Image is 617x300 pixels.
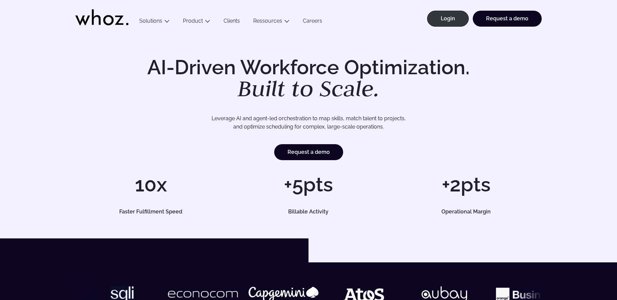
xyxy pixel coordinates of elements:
h5: Billable Activity [241,209,376,214]
h1: AI-Driven Workforce Optimization. [138,57,479,100]
a: Clients [217,18,247,27]
a: Login [427,11,469,27]
h1: +2pts [391,174,542,194]
a: Product [183,18,203,24]
em: Built to Scale. [238,74,379,103]
button: Solutions [133,18,176,27]
button: Ressources [247,18,296,27]
h1: +5pts [233,174,384,194]
h1: 10x [75,174,226,194]
h5: Faster Fulfillment Speed [83,209,219,214]
a: Request a demo [274,144,343,160]
button: Product [176,18,217,27]
a: Request a demo [473,11,542,27]
iframe: Chatbot [573,256,608,291]
h5: Operational Margin [398,209,534,214]
p: Leverage AI and agent-led orchestration to map skills, match talent to projects, and optimize sch... [99,114,518,131]
a: Ressources [253,18,282,24]
a: Careers [296,18,329,27]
